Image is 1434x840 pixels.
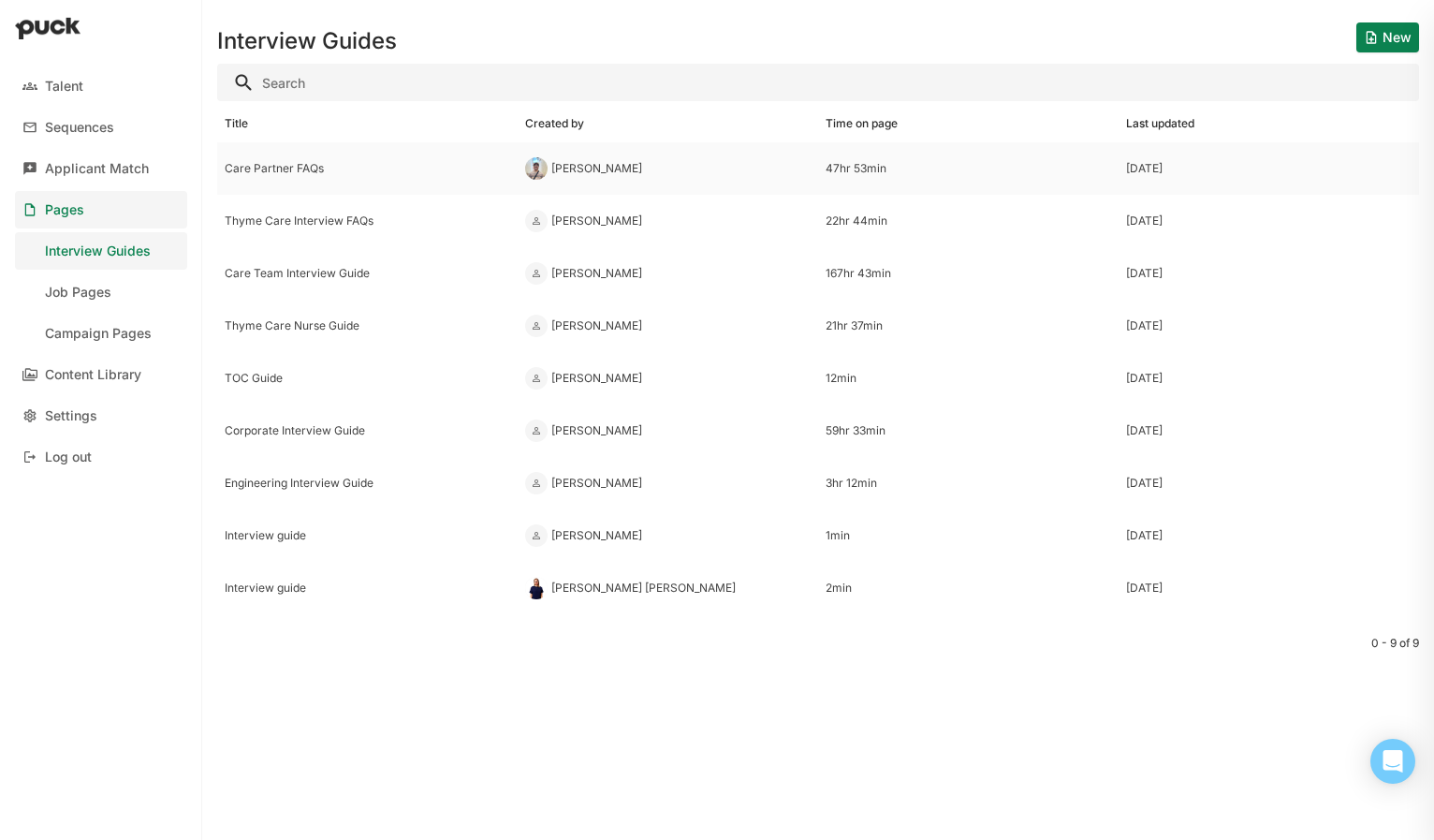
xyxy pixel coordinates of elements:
div: [DATE] [1126,529,1163,542]
div: 1min [826,529,1111,542]
div: [PERSON_NAME] [551,372,642,385]
div: Open Intercom Messenger [1370,739,1415,784]
div: Job Pages [45,285,111,301]
a: Applicant Match [15,150,187,187]
input: Search [217,64,1419,101]
div: TOC Guide [225,372,510,385]
div: 59hr 33min [826,424,1111,437]
div: 2min [826,582,1111,595]
div: [DATE] [1126,424,1163,437]
div: Campaign Pages [45,326,152,342]
div: Sequences [45,120,114,136]
div: 0 - 9 of 9 [217,637,1419,650]
div: Talent [45,79,83,95]
div: Last updated [1126,117,1194,130]
div: Thyme Care Interview FAQs [225,214,510,228]
div: [PERSON_NAME] [551,214,642,228]
div: Interview guide [225,529,510,542]
div: [DATE] [1126,319,1163,332]
a: Sequences [15,109,187,146]
a: Campaign Pages [15,315,187,352]
div: [DATE] [1126,477,1163,490]
div: 47hr 53min [826,162,1111,175]
a: Talent [15,67,187,105]
div: [DATE] [1126,372,1163,385]
div: Interview Guides [45,243,151,259]
div: [DATE] [1126,582,1163,595]
div: 21hr 37min [826,319,1111,332]
div: Care Team Interview Guide [225,267,510,280]
button: New [1356,22,1419,52]
a: Pages [15,191,187,228]
div: 12min [826,372,1111,385]
div: [PERSON_NAME] [551,424,642,437]
div: Content Library [45,367,141,383]
div: Time on page [826,117,898,130]
h1: Interview Guides [217,30,397,52]
div: [PERSON_NAME] [551,319,642,332]
div: Interview guide [225,582,510,595]
div: Thyme Care Nurse Guide [225,319,510,332]
div: Title [225,117,248,130]
div: 3hr 12min [826,477,1111,490]
div: [PERSON_NAME] [551,477,642,490]
a: Settings [15,397,187,435]
div: Created by [525,117,584,130]
div: [DATE] [1126,214,1163,228]
div: [DATE] [1126,267,1163,280]
a: Content Library [15,356,187,393]
div: 167hr 43min [826,267,1111,280]
div: Applicant Match [45,161,149,177]
div: [PERSON_NAME] [551,267,642,280]
a: Interview Guides [15,232,187,270]
div: [PERSON_NAME] [551,529,642,542]
div: 22hr 44min [826,214,1111,228]
div: [PERSON_NAME] [PERSON_NAME] [551,582,736,595]
a: Job Pages [15,273,187,311]
div: Pages [45,202,84,218]
div: Care Partner FAQs [225,162,510,175]
div: Corporate Interview Guide [225,424,510,437]
div: Engineering Interview Guide [225,477,510,490]
div: [DATE] [1126,162,1163,175]
div: Settings [45,408,97,424]
div: Log out [45,449,92,465]
div: [PERSON_NAME] [551,162,642,175]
